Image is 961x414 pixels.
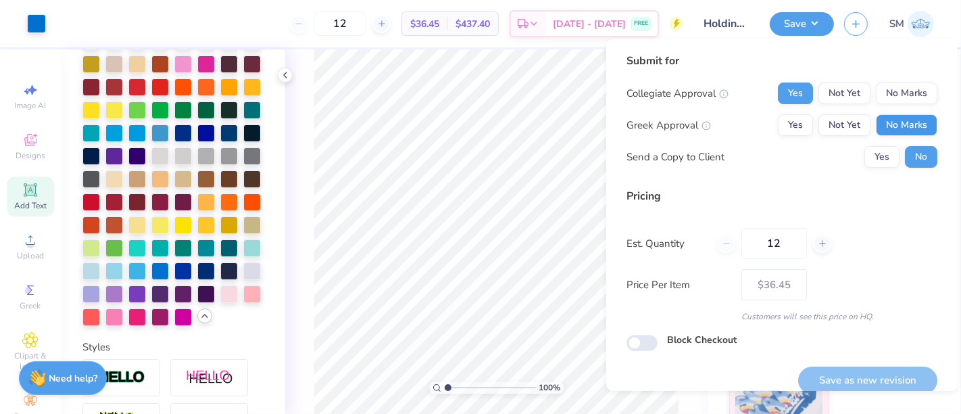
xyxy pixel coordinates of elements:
strong: Need help? [49,372,98,385]
span: Clipart & logos [7,350,54,372]
div: Greek Approval [626,118,711,133]
button: Save [770,12,834,36]
span: [DATE] - [DATE] [553,17,626,31]
button: No Marks [876,114,937,136]
span: Add Text [14,200,47,211]
img: Stroke [98,370,145,386]
div: Customers will see this price on HQ. [626,310,937,323]
span: Upload [17,250,44,261]
img: Shadow [186,369,233,386]
div: Send a Copy to Client [626,149,724,165]
input: – – [741,228,807,259]
span: Designs [16,150,45,161]
button: Yes [864,146,900,168]
button: Not Yet [818,114,870,136]
a: SM [889,11,934,37]
button: No [905,146,937,168]
div: Pricing [626,188,937,204]
button: Not Yet [818,83,870,104]
button: No Marks [876,83,937,104]
label: Price Per Item [626,277,731,293]
span: 100 % [539,382,561,394]
div: Submit for [626,53,937,69]
div: Collegiate Approval [626,86,729,101]
input: Untitled Design [693,10,760,37]
div: Styles [82,340,264,355]
span: $36.45 [410,17,439,31]
span: $437.40 [455,17,490,31]
button: Yes [778,114,813,136]
img: Shruthi Mohan [908,11,934,37]
input: – – [314,11,366,36]
span: Image AI [15,100,47,111]
span: SM [889,16,904,32]
label: Block Checkout [667,333,737,347]
label: Est. Quantity [626,236,707,252]
span: FREE [634,19,648,28]
button: Yes [778,83,813,104]
span: Greek [20,300,41,311]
